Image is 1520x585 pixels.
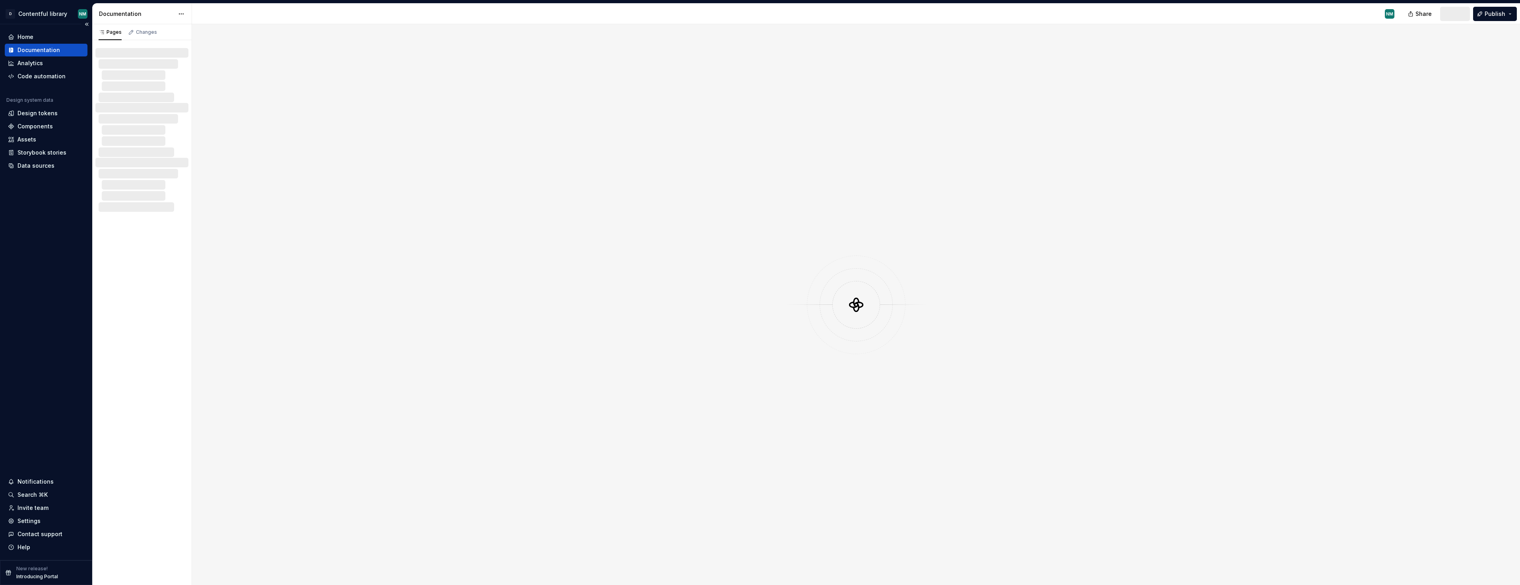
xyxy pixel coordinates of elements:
[17,162,54,170] div: Data sources
[17,149,66,157] div: Storybook stories
[17,543,30,551] div: Help
[1386,11,1393,17] div: NM
[136,29,157,35] div: Changes
[5,107,87,120] a: Design tokens
[17,136,36,143] div: Assets
[5,541,87,554] button: Help
[5,515,87,527] a: Settings
[5,475,87,488] button: Notifications
[81,19,92,30] button: Collapse sidebar
[5,44,87,56] a: Documentation
[17,530,62,538] div: Contact support
[5,159,87,172] a: Data sources
[99,10,174,18] div: Documentation
[5,528,87,540] button: Contact support
[16,566,48,572] p: New release!
[5,133,87,146] a: Assets
[2,5,91,22] button: DContentful libraryNM
[99,29,122,35] div: Pages
[17,46,60,54] div: Documentation
[5,488,87,501] button: Search ⌘K
[17,491,48,499] div: Search ⌘K
[5,70,87,83] a: Code automation
[16,573,58,580] p: Introducing Portal
[18,10,67,18] div: Contentful library
[5,57,87,70] a: Analytics
[5,120,87,133] a: Components
[17,109,58,117] div: Design tokens
[1415,10,1432,18] span: Share
[17,504,48,512] div: Invite team
[17,478,54,486] div: Notifications
[1404,7,1437,21] button: Share
[5,146,87,159] a: Storybook stories
[1473,7,1517,21] button: Publish
[6,9,15,19] div: D
[17,59,43,67] div: Analytics
[17,517,41,525] div: Settings
[5,502,87,514] a: Invite team
[17,72,66,80] div: Code automation
[17,33,33,41] div: Home
[17,122,53,130] div: Components
[1485,10,1505,18] span: Publish
[6,97,53,103] div: Design system data
[79,11,86,17] div: NM
[5,31,87,43] a: Home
